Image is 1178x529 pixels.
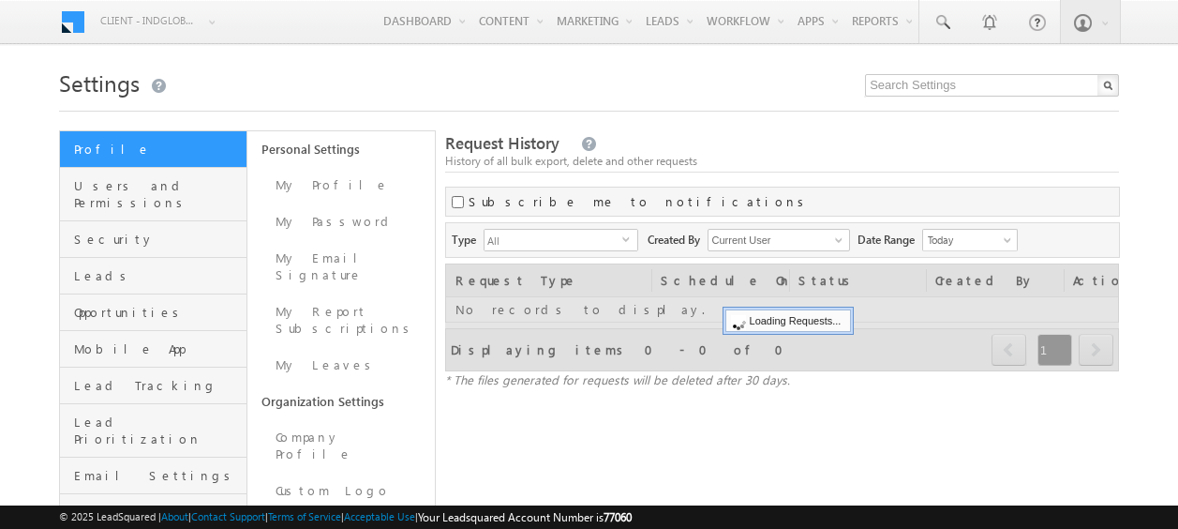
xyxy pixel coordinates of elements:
[60,131,246,168] a: Profile
[247,347,435,384] a: My Leaves
[59,68,140,98] span: Settings
[923,232,1012,249] span: Today
[344,510,415,522] a: Acceptable Use
[60,221,246,258] a: Security
[857,229,922,249] span: Date Range
[74,377,242,394] span: Lead Tracking
[247,131,435,167] a: Personal Settings
[445,371,790,387] span: * The files generated for requests will be deleted after 30 days.
[622,234,637,243] span: select
[60,295,246,331] a: Opportunities
[74,340,242,357] span: Mobile App
[445,153,1120,170] div: History of all bulk export, delete and other requests
[74,177,242,211] span: Users and Permissions
[161,510,188,522] a: About
[452,229,484,249] span: Type
[445,132,559,154] span: Request History
[74,414,242,447] span: Lead Prioritization
[247,473,435,509] a: Custom Logo
[74,267,242,284] span: Leads
[191,510,265,522] a: Contact Support
[865,74,1119,97] input: Search Settings
[60,258,246,295] a: Leads
[469,193,811,210] label: Subscribe me to notifications
[418,510,632,524] span: Your Leadsquared Account Number is
[604,510,632,524] span: 77060
[60,331,246,368] a: Mobile App
[648,229,708,249] span: Created By
[485,230,622,250] span: All
[60,368,246,404] a: Lead Tracking
[247,240,435,294] a: My Email Signature
[74,467,242,484] span: Email Settings
[922,229,1018,251] a: Today
[60,168,246,221] a: Users and Permissions
[74,141,242,158] span: Profile
[247,167,435,204] a: My Profile
[100,11,199,30] span: Client - indglobal1 (77060)
[725,310,852,332] div: Loading Requests...
[268,510,341,522] a: Terms of Service
[74,304,242,321] span: Opportunities
[484,229,638,251] div: All
[247,204,435,240] a: My Password
[74,231,242,248] span: Security
[247,419,435,473] a: Company Profile
[247,294,435,347] a: My Report Subscriptions
[59,508,632,526] span: © 2025 LeadSquared | | | | |
[60,404,246,458] a: Lead Prioritization
[60,458,246,494] a: Email Settings
[247,384,435,419] a: Organization Settings
[708,229,850,251] input: Type to Search
[825,231,848,249] a: Show All Items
